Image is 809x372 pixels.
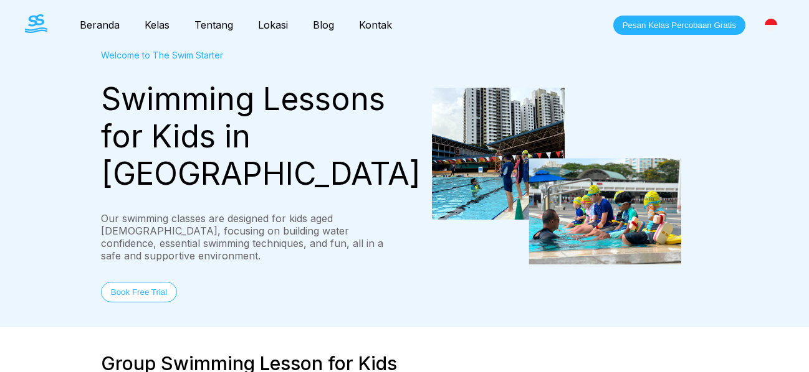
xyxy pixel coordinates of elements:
img: The Swim Starter Logo [25,14,47,33]
a: Blog [300,19,347,31]
a: Tentang [182,19,246,31]
a: Beranda [67,19,132,31]
button: Book Free Trial [101,282,177,302]
div: Welcome to The Swim Starter [101,50,404,60]
img: Indonesia [765,19,777,31]
a: Kelas [132,19,182,31]
img: students attending a group swimming lesson for kids [432,88,681,265]
div: Swimming Lessons for Kids in [GEOGRAPHIC_DATA] [101,80,404,192]
button: Pesan Kelas Percobaan Gratis [613,16,745,35]
a: Kontak [347,19,404,31]
div: [GEOGRAPHIC_DATA] [758,12,784,38]
div: Our swimming classes are designed for kids aged [DEMOGRAPHIC_DATA], focusing on building water co... [101,212,404,262]
a: Lokasi [246,19,300,31]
